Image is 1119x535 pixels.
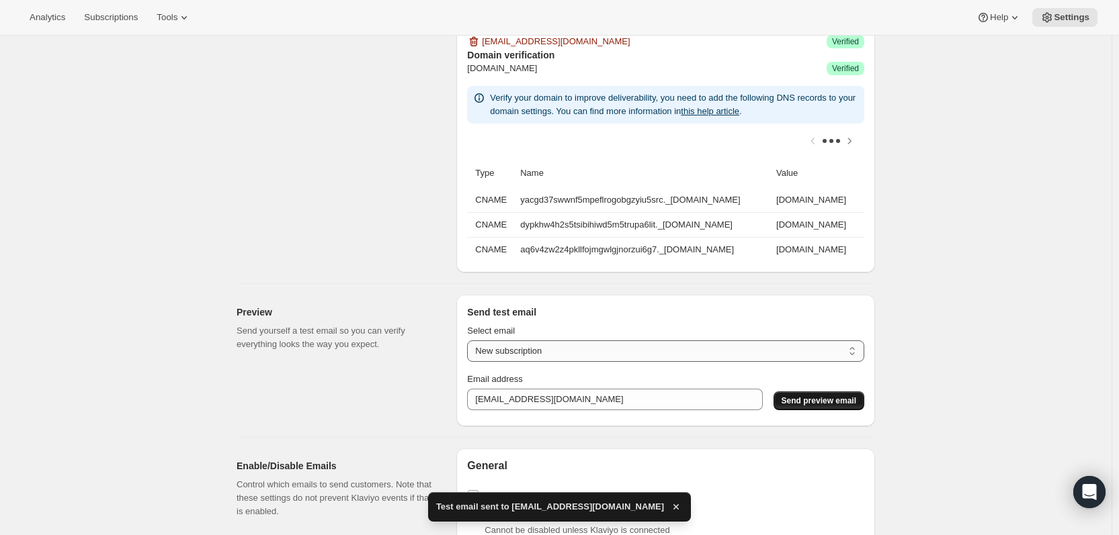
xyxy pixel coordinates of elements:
div: Open Intercom Messenger [1073,476,1106,508]
span: Settings [1054,12,1089,23]
th: Name [516,158,772,188]
td: [DOMAIN_NAME] [772,188,864,212]
span: Select email [467,326,515,336]
span: Subscriptions [84,12,138,23]
p: Send yourself a test email so you can verify everything looks the way you expect. [237,324,435,351]
h2: Preview [237,305,435,319]
span: Help [990,12,1008,23]
span: Send preview email [782,395,856,406]
button: Tools [149,8,199,27]
input: Enter email address to receive preview [467,389,762,410]
th: Type [467,158,516,188]
button: Help [968,8,1030,27]
span: Email address [467,374,522,384]
p: Control which emails to send customers. Note that these settings do not prevent Klaviyo events if... [237,478,435,518]
p: Verify your domain to improve deliverability, you need to add the following DNS records to your d... [490,91,859,118]
td: [DOMAIN_NAME] [772,212,864,237]
th: CNAME [467,212,516,237]
td: [DOMAIN_NAME] [772,237,864,262]
span: Verified [832,36,859,47]
span: [EMAIL_ADDRESS][DOMAIN_NAME] [482,35,630,48]
h2: Enable/Disable Emails [237,459,435,473]
th: Value [772,158,864,188]
a: this help article [681,106,739,116]
button: Send preview email [774,391,864,410]
th: CNAME [467,188,516,212]
td: aq6v4zw2z4pkllfojmgwlgjnorzui6g7._[DOMAIN_NAME] [516,237,772,262]
h3: Domain verification [467,48,864,62]
td: dypkhw4h2s5tsibihiwd5m5trupa6lit._[DOMAIN_NAME] [516,212,772,237]
span: Verified [832,63,859,74]
span: Tools [157,12,177,23]
button: Scroll table right one column [840,132,859,150]
th: CNAME [467,237,516,262]
button: [EMAIL_ADDRESS][DOMAIN_NAME] [459,31,638,52]
span: Analytics [30,12,65,23]
span: Test email sent to [EMAIL_ADDRESS][DOMAIN_NAME] [436,500,664,514]
button: Analytics [22,8,73,27]
button: Subscriptions [76,8,146,27]
h3: Send test email [467,305,864,319]
span: New subscription email [485,490,575,500]
h2: General [467,459,864,473]
button: Settings [1032,8,1097,27]
span: [DOMAIN_NAME] [467,62,537,75]
td: yacgd37swwnf5mpeflrogobgzyiu5src._[DOMAIN_NAME] [516,188,772,212]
